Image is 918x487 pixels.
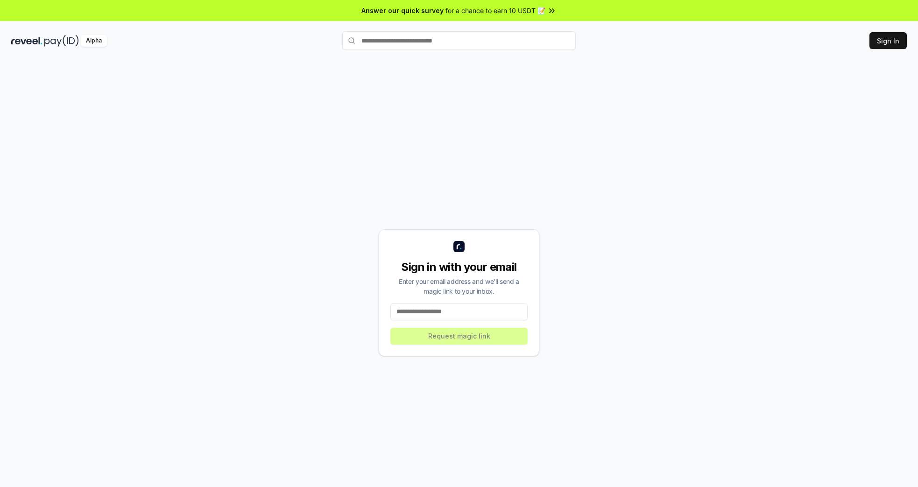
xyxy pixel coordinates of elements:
img: reveel_dark [11,35,42,47]
button: Sign In [869,32,907,49]
div: Alpha [81,35,107,47]
span: Answer our quick survey [361,6,444,15]
img: pay_id [44,35,79,47]
div: Enter your email address and we’ll send a magic link to your inbox. [390,276,528,296]
div: Sign in with your email [390,260,528,275]
span: for a chance to earn 10 USDT 📝 [445,6,545,15]
img: logo_small [453,241,465,252]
